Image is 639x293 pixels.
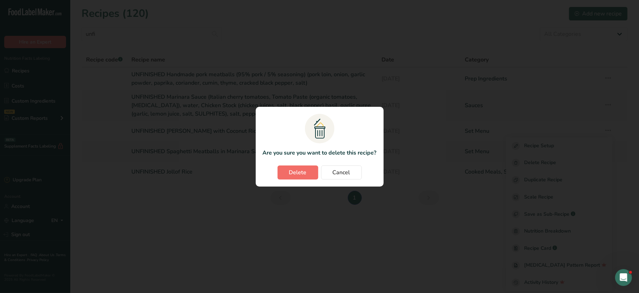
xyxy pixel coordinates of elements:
span: Delete [289,168,307,177]
p: Are you sure you want to delete this recipe? [263,149,377,157]
button: Cancel [321,165,362,180]
span: Cancel [333,168,350,177]
iframe: Intercom live chat [615,269,632,286]
button: Delete [278,165,318,180]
